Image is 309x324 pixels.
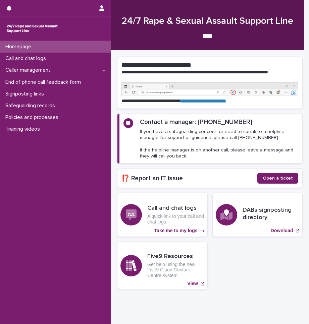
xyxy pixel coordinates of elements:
[3,67,56,73] p: Caller management
[3,79,86,85] p: End of phone call feedback form
[187,281,198,286] p: View
[147,262,204,278] p: Get help using the new Five9 Cloud Contact Centre system.
[271,228,293,234] p: Download
[117,16,297,27] h1: 24/7 Rape & Sexual Assault Support Line
[140,129,298,159] p: If you have a safeguarding concern, or need to speak to a helpline manager for support or guidanc...
[117,242,207,289] a: View
[147,205,204,212] h3: Call and chat logs
[147,213,204,225] p: A quick link to your call and chat logs
[117,193,207,237] a: Take me to my logs
[140,118,252,126] h2: Contact a manager: [PHONE_NUMBER]
[147,253,204,260] h3: Five9 Resources
[5,22,59,35] img: rhQMoQhaT3yELyF149Cw
[213,193,303,237] a: Download
[243,207,300,221] h3: DABs signposting directory
[154,228,198,234] p: Take me to my logs
[3,91,49,97] p: Signposting links
[257,173,298,184] a: Open a ticket
[3,103,60,109] p: Safeguarding records
[3,44,37,50] p: Homepage
[121,175,257,182] h2: ⁉️ Report an IT issue
[3,114,64,121] p: Policies and processes
[3,55,51,62] p: Call and chat logs
[263,176,293,181] span: Open a ticket
[3,126,45,132] p: Training videos
[121,82,298,96] img: https%3A%2F%2Fcdn.document360.io%2F0deca9d6-0dac-4e56-9e8f-8d9979bfce0e%2FImages%2FDocumentation%...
